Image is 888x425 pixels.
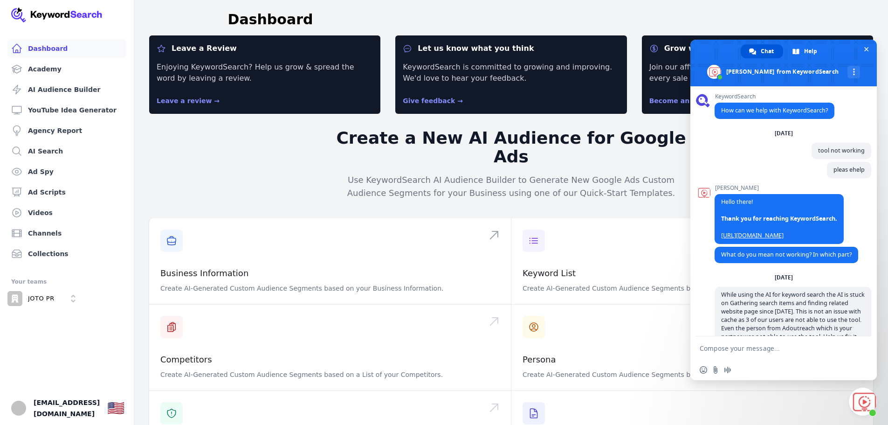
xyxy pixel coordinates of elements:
span: [EMAIL_ADDRESS][DOMAIN_NAME] [34,397,100,419]
h1: Dashboard [228,11,313,28]
dt: Grow with us! [649,43,866,54]
a: YouTube Idea Generator [7,101,126,119]
p: JOTO PR [28,294,55,303]
button: 🇺🇸 [107,399,124,418]
p: Enjoying KeywordSearch? Help us grow & spread the word by leaving a review. [157,62,373,84]
div: Close chat [849,388,877,416]
a: Channels [7,224,126,243]
p: KeywordSearch is committed to growing and improving. We'd love to hear your feedback. [403,62,619,84]
p: Join our affiliate program and earn 30% commission on every sale you refer. [649,62,866,84]
a: Keyword List [523,268,576,278]
h2: Create a New AI Audience for Google Ads [332,129,690,166]
a: [URL][DOMAIN_NAME] [721,231,784,239]
span: Audio message [724,366,731,374]
div: Help [784,44,826,58]
a: AI Audience Builder [7,80,126,99]
a: Academy [7,60,126,78]
div: Your teams [11,276,123,287]
span: tool not working [818,146,865,154]
a: Give feedback [403,97,463,105]
p: Use KeywordSearch AI Audience Builder to Generate New Google Ads Custom Audience Segments for you... [332,174,690,200]
span: Insert an emoji [700,366,707,374]
div: [DATE] [775,131,793,136]
span: [PERSON_NAME] [715,185,844,191]
span: pleas ehelp [833,166,865,174]
a: Leave a review [157,97,220,105]
button: Open organization switcher [7,291,81,306]
a: Videos [7,203,126,222]
span: Chat [761,44,774,58]
a: Ad Spy [7,162,126,181]
a: Competitors [160,355,212,364]
img: Your Company [11,7,103,22]
dt: Let us know what you think [403,43,619,54]
span: How can we help with KeywordSearch? [721,106,828,114]
span: Thank you for reaching KeywordSearch. [721,215,837,223]
div: More channels [847,66,860,78]
span: Close chat [861,44,871,54]
span: Help [804,44,817,58]
div: 🇺🇸 [107,400,124,417]
a: Persona [523,355,556,364]
button: Open user button [11,401,26,416]
span: → [214,97,220,105]
img: JoTo PR [11,401,26,416]
a: Agency Report [7,121,126,140]
span: Send a file [712,366,719,374]
span: What do you mean not working? In which part? [721,251,852,258]
a: Collections [7,244,126,263]
span: While using the AI for keyword search the AI is stuck on Gathering search items and finding relat... [721,291,865,341]
span: Hello there! [721,198,837,239]
span: → [457,97,463,105]
a: Dashboard [7,39,126,58]
a: Become an affiliate [649,97,728,105]
div: [DATE] [775,275,793,280]
div: Chat [741,44,783,58]
textarea: Compose your message... [700,344,847,353]
img: JOTO PR [7,291,22,306]
span: KeywordSearch [715,93,834,100]
a: AI Search [7,142,126,160]
a: Ad Scripts [7,183,126,202]
dt: Leave a Review [157,43,373,54]
a: Business Information [160,268,248,278]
